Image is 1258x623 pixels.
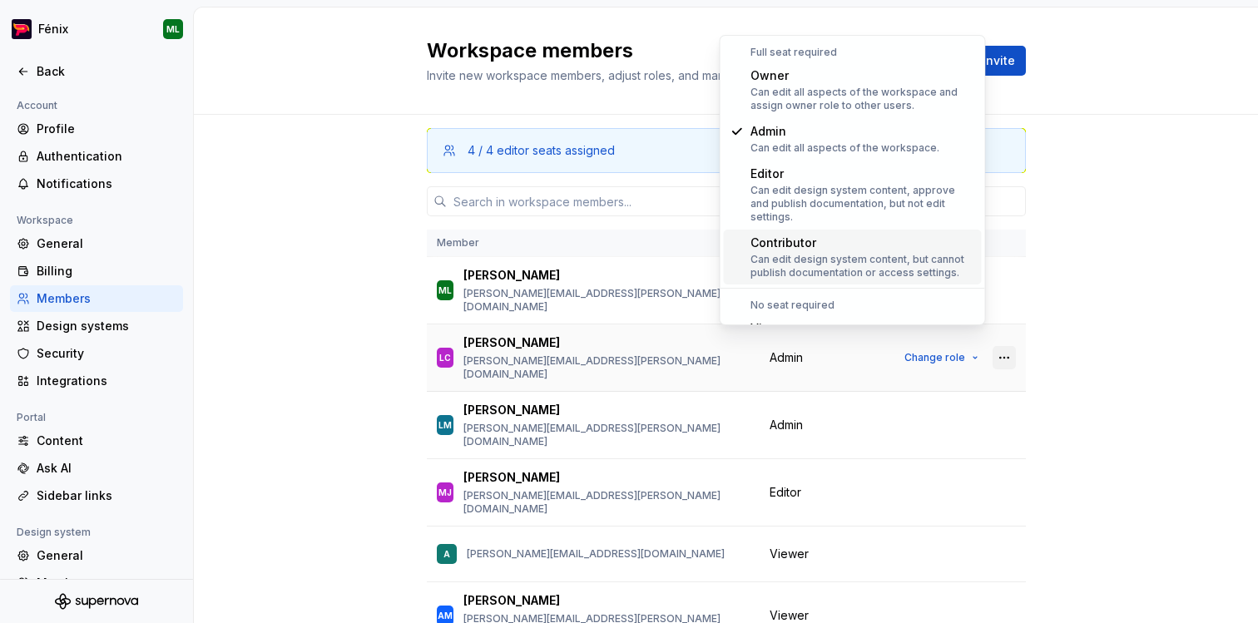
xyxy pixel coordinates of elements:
[37,263,176,279] div: Billing
[770,484,801,501] span: Editor
[438,417,452,433] div: LM
[463,489,750,516] p: [PERSON_NAME][EMAIL_ADDRESS][PERSON_NAME][DOMAIN_NAME]
[10,570,183,596] a: Members
[463,334,560,351] p: [PERSON_NAME]
[463,354,750,381] p: [PERSON_NAME][EMAIL_ADDRESS][PERSON_NAME][DOMAIN_NAME]
[37,148,176,165] div: Authentication
[463,469,560,486] p: [PERSON_NAME]
[750,320,914,337] div: Viewer
[37,121,176,137] div: Profile
[427,37,939,64] h2: Workspace members
[10,428,183,454] a: Content
[439,349,451,366] div: LC
[750,184,975,224] div: Can edit design system content, approve and publish documentation, but not edit settings.
[37,433,176,449] div: Content
[904,351,965,364] span: Change role
[770,349,803,366] span: Admin
[468,142,615,159] div: 4 / 4 editor seats assigned
[770,417,803,433] span: Admin
[3,11,190,47] button: FénixML
[37,487,176,504] div: Sidebar links
[750,123,939,140] div: Admin
[427,230,760,257] th: Member
[983,52,1015,69] span: Invite
[37,575,176,591] div: Members
[467,547,725,561] p: [PERSON_NAME][EMAIL_ADDRESS][DOMAIN_NAME]
[463,402,560,418] p: [PERSON_NAME]
[37,318,176,334] div: Design systems
[10,482,183,509] a: Sidebar links
[750,166,975,182] div: Editor
[10,210,80,230] div: Workspace
[10,116,183,142] a: Profile
[10,171,183,197] a: Notifications
[10,258,183,284] a: Billing
[10,368,183,394] a: Integrations
[750,67,975,84] div: Owner
[10,96,64,116] div: Account
[427,68,807,82] span: Invite new workspace members, adjust roles, and manage your team.
[897,346,986,369] button: Change role
[463,287,750,314] p: [PERSON_NAME][EMAIL_ADDRESS][PERSON_NAME][DOMAIN_NAME]
[750,141,939,155] div: Can edit all aspects of the workspace.
[37,345,176,362] div: Security
[38,21,68,37] div: Fénix
[10,285,183,312] a: Members
[37,235,176,252] div: General
[750,235,975,251] div: Contributor
[37,460,176,477] div: Ask AI
[37,290,176,307] div: Members
[770,546,809,562] span: Viewer
[463,267,560,284] p: [PERSON_NAME]
[10,340,183,367] a: Security
[37,373,176,389] div: Integrations
[166,22,180,36] div: ML
[443,546,450,562] div: A
[10,522,97,542] div: Design system
[10,143,183,170] a: Authentication
[463,422,750,448] p: [PERSON_NAME][EMAIL_ADDRESS][PERSON_NAME][DOMAIN_NAME]
[10,313,183,339] a: Design systems
[750,86,975,112] div: Can edit all aspects of the workspace and assign owner role to other users.
[438,282,452,299] div: ML
[12,19,32,39] img: c22002f0-c20a-4db5-8808-0be8483c155a.png
[10,58,183,85] a: Back
[724,299,982,312] div: No seat required
[438,484,452,501] div: MJ
[447,186,1026,216] input: Search in workspace members...
[10,455,183,482] a: Ask AI
[55,593,138,610] svg: Supernova Logo
[10,230,183,257] a: General
[463,592,560,609] p: [PERSON_NAME]
[10,408,52,428] div: Portal
[724,46,982,59] div: Full seat required
[10,542,183,569] a: General
[37,176,176,192] div: Notifications
[721,36,985,324] div: Suggestions
[37,547,176,564] div: General
[750,253,975,279] div: Can edit design system content, but cannot publish documentation or access settings.
[37,63,176,80] div: Back
[958,46,1026,76] button: Invite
